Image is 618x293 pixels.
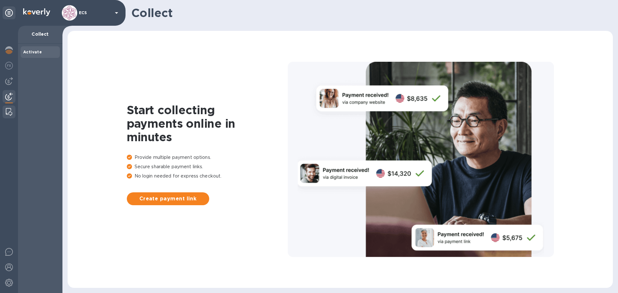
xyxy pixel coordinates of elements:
[127,163,288,170] p: Secure sharable payment links.
[79,11,111,15] p: ECS
[131,6,608,20] h1: Collect
[127,192,209,205] button: Create payment link
[23,50,42,54] b: Activate
[3,6,15,19] div: Unpin categories
[23,8,50,16] img: Logo
[132,195,204,203] span: Create payment link
[127,103,288,144] h1: Start collecting payments online in minutes
[127,173,288,179] p: No login needed for express checkout.
[127,154,288,161] p: Provide multiple payment options.
[5,62,13,69] img: Foreign exchange
[23,31,57,37] p: Collect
